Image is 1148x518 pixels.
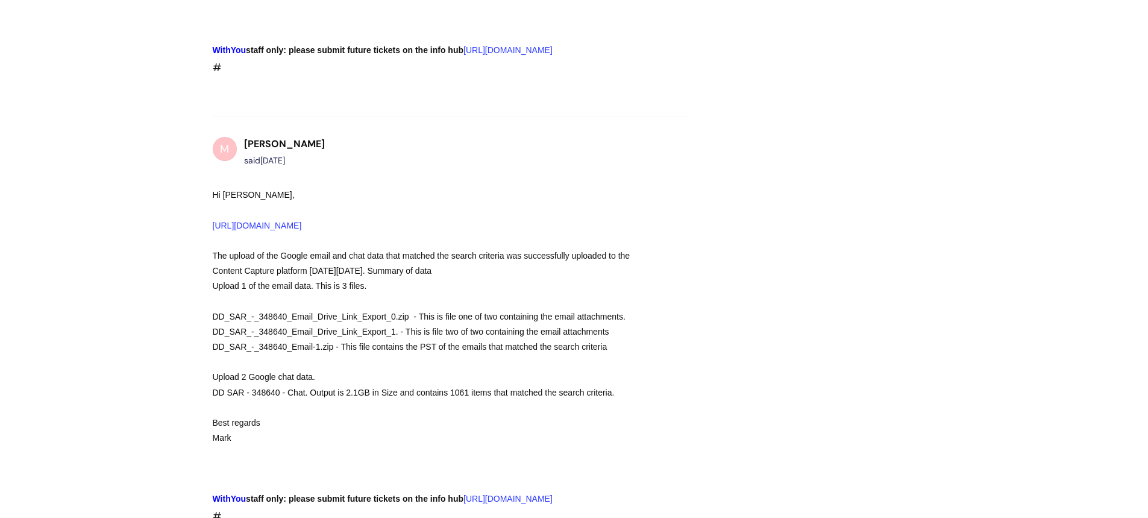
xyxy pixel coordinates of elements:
[213,370,645,385] div: Upload 2 Google chat data.
[213,494,464,504] strong: staff only: please submit future tickets on the info hub
[463,45,553,55] a: [URL][DOMAIN_NAME]
[213,279,645,294] div: Upload 1 of the email data. This is 3 files.
[213,45,464,55] strong: staff only: please submit future tickets on the info hub
[213,137,237,161] div: M
[213,415,645,431] div: Best regards
[260,155,285,166] span: Tue, 16 Sep, 2025 at 6:19 PM
[244,153,325,168] div: said
[244,137,325,150] b: [PERSON_NAME]
[213,294,645,355] div: DD_SAR_-_348640_Email_Drive_Link_Export_0.zip - This is file one of two containing the email atta...
[213,433,231,443] span: Mark
[463,494,553,504] a: [URL][DOMAIN_NAME]
[213,45,246,55] span: WithYou
[213,190,295,200] span: Hi [PERSON_NAME],
[213,221,302,230] a: [URL][DOMAIN_NAME]
[213,248,645,279] div: The upload of the Google email and chat data that matched the search criteria was successfully up...
[213,385,645,400] div: DD SAR - 348640 - Chat. Output is 2.1GB in Size and contains 1061 items that matched the search c...
[213,494,246,504] span: WithYou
